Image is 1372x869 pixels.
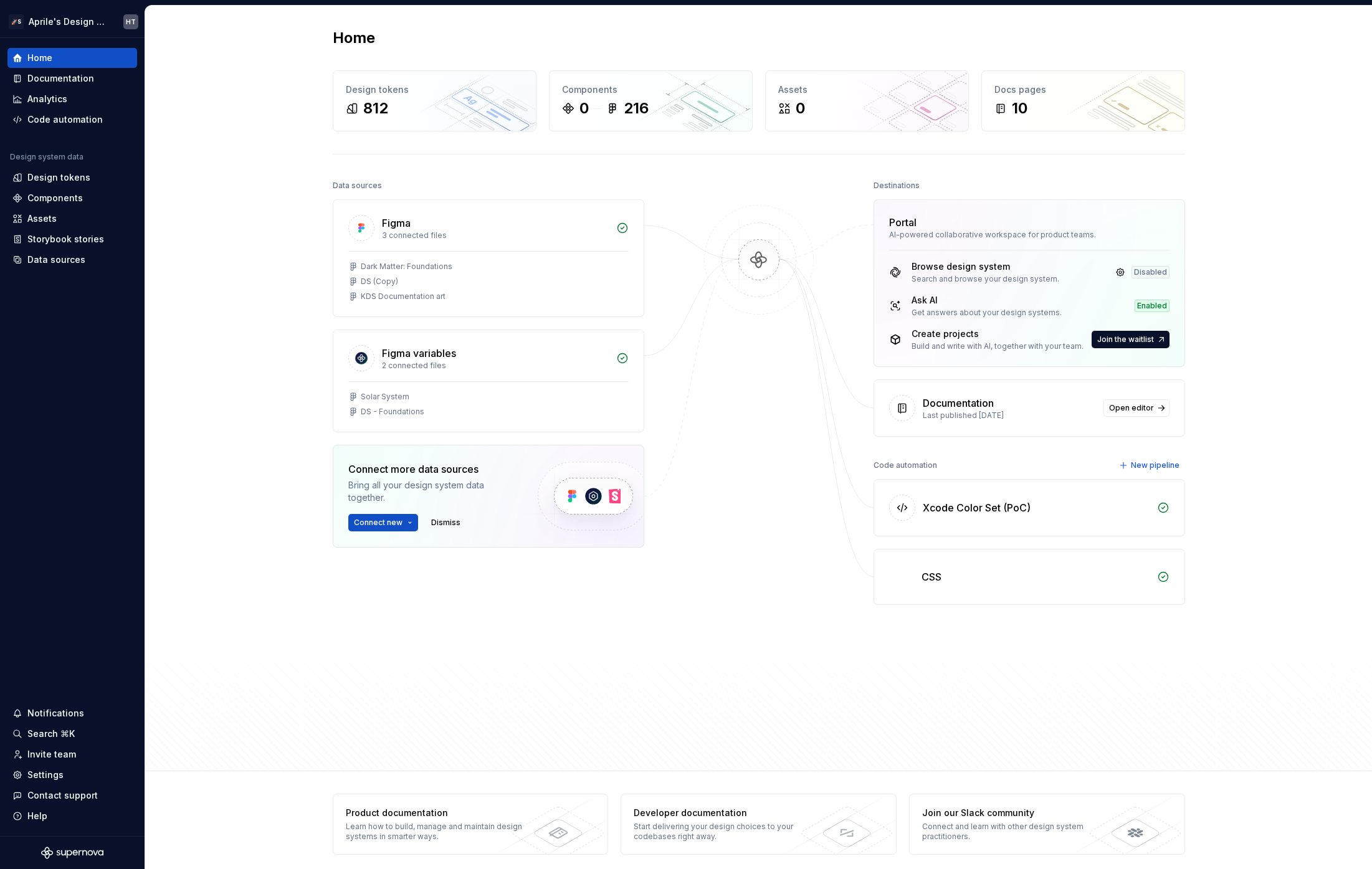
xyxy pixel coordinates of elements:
[431,518,460,528] span: Dismiss
[1115,457,1185,474] button: New pipeline
[922,569,941,584] div: CSS
[29,16,108,28] div: Aprile's Design System
[27,254,85,266] div: Data sources
[363,98,388,118] div: 812
[922,822,1103,842] div: Connect and learn with other design system practitioners.
[27,769,64,781] div: Settings
[1103,399,1170,417] a: Open editor
[27,113,103,126] div: Code automation
[382,346,456,361] div: Figma variables
[348,514,418,531] button: Connect new
[346,822,527,842] div: Learn how to build, manage and maintain design systems in smarter ways.
[346,807,527,819] div: Product documentation
[912,274,1059,284] div: Search and browse your design system.
[621,794,897,855] a: Developer documentationStart delivering your design choices to your codebases right away.
[7,188,137,208] a: Components
[7,229,137,249] a: Storybook stories
[27,212,57,225] div: Assets
[909,794,1185,855] a: Join our Slack communityConnect and learn with other design system practitioners.
[27,171,90,184] div: Design tokens
[354,518,403,528] span: Connect new
[361,277,398,287] div: DS (Copy)
[912,328,1084,340] div: Create projects
[361,292,445,302] div: KDS Documentation art
[994,83,1172,96] div: Docs pages
[1092,331,1170,348] button: Join the waitlist
[579,98,589,118] div: 0
[912,260,1059,273] div: Browse design system
[27,707,84,719] div: Notifications
[7,786,137,805] button: Contact support
[7,168,137,188] a: Design tokens
[333,177,382,194] div: Data sources
[27,192,83,204] div: Components
[333,70,536,131] a: Design tokens812
[333,794,609,855] a: Product documentationLearn how to build, manage and maintain design systems in smarter ways.
[7,110,137,130] a: Code automation
[923,411,1096,420] div: Last published [DATE]
[1131,460,1179,470] span: New pipeline
[634,807,815,819] div: Developer documentation
[27,748,76,761] div: Invite team
[7,89,137,109] a: Analytics
[981,70,1185,131] a: Docs pages10
[10,152,83,162] div: Design system data
[549,70,753,131] a: Components0216
[889,230,1170,240] div: AI-powered collaborative workspace for product teams.
[1135,300,1170,312] div: Enabled
[7,744,137,764] a: Invite team
[889,215,917,230] div: Portal
[426,514,466,531] button: Dismiss
[361,407,424,417] div: DS - Foundations
[2,8,142,35] button: 🚀SAprile's Design SystemHT
[27,52,52,64] div: Home
[27,93,67,105] div: Analytics
[1012,98,1027,118] div: 10
[27,810,47,822] div: Help
[765,70,969,131] a: Assets0
[874,457,937,474] div: Code automation
[874,177,920,194] div: Destinations
[9,14,24,29] div: 🚀S
[27,728,75,740] div: Search ⌘K
[922,807,1103,819] div: Join our Slack community
[382,230,609,240] div: 3 connected files
[361,262,452,272] div: Dark Matter: Foundations
[7,250,137,270] a: Data sources
[382,216,411,230] div: Figma
[912,308,1062,318] div: Get answers about your design systems.
[634,822,815,842] div: Start delivering your design choices to your codebases right away.
[778,83,956,96] div: Assets
[923,500,1031,515] div: Xcode Color Set (PoC)
[7,765,137,785] a: Settings
[1097,335,1154,344] span: Join the waitlist
[333,330,644,432] a: Figma variables2 connected filesSolar SystemDS - Foundations
[27,789,98,802] div: Contact support
[562,83,740,96] div: Components
[7,703,137,723] button: Notifications
[1109,403,1154,413] span: Open editor
[912,341,1084,351] div: Build and write with AI, together with your team.
[126,17,136,27] div: HT
[7,209,137,229] a: Assets
[7,724,137,744] button: Search ⌘K
[7,69,137,88] a: Documentation
[7,806,137,826] button: Help
[912,294,1062,306] div: Ask AI
[41,847,103,859] svg: Supernova Logo
[348,479,517,504] div: Bring all your design system data together.
[346,83,523,96] div: Design tokens
[333,28,375,48] h2: Home
[382,361,609,371] div: 2 connected files
[333,199,644,317] a: Figma3 connected filesDark Matter: FoundationsDS (Copy)KDS Documentation art
[27,72,94,85] div: Documentation
[7,48,137,68] a: Home
[796,98,805,118] div: 0
[348,462,517,477] div: Connect more data sources
[361,392,409,402] div: Solar System
[1131,266,1170,278] div: Disabled
[624,98,649,118] div: 216
[27,233,104,245] div: Storybook stories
